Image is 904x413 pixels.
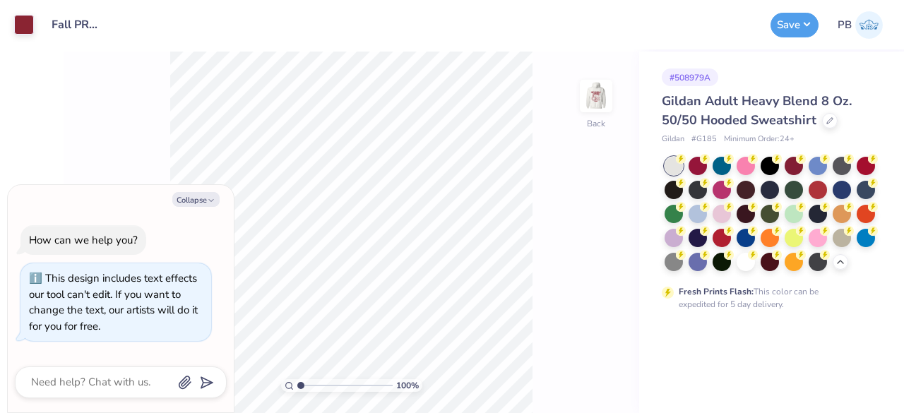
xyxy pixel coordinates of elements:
strong: Fresh Prints Flash: [679,286,754,297]
span: Gildan [662,133,684,145]
span: 100 % [396,379,419,392]
span: Minimum Order: 24 + [724,133,795,145]
div: Back [587,117,605,130]
button: Collapse [172,192,220,207]
div: How can we help you? [29,233,138,247]
button: Save [771,13,819,37]
input: Untitled Design [41,11,110,39]
span: Gildan Adult Heavy Blend 8 Oz. 50/50 Hooded Sweatshirt [662,92,852,128]
a: PB [838,11,883,39]
div: # 508979A [662,68,718,86]
div: This design includes text effects our tool can't edit. If you want to change the text, our artist... [29,271,198,333]
span: # G185 [691,133,717,145]
div: This color can be expedited for 5 day delivery. [679,285,852,311]
span: PB [838,17,852,33]
img: Back [582,82,610,110]
img: Pipyana Biswas [855,11,883,39]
